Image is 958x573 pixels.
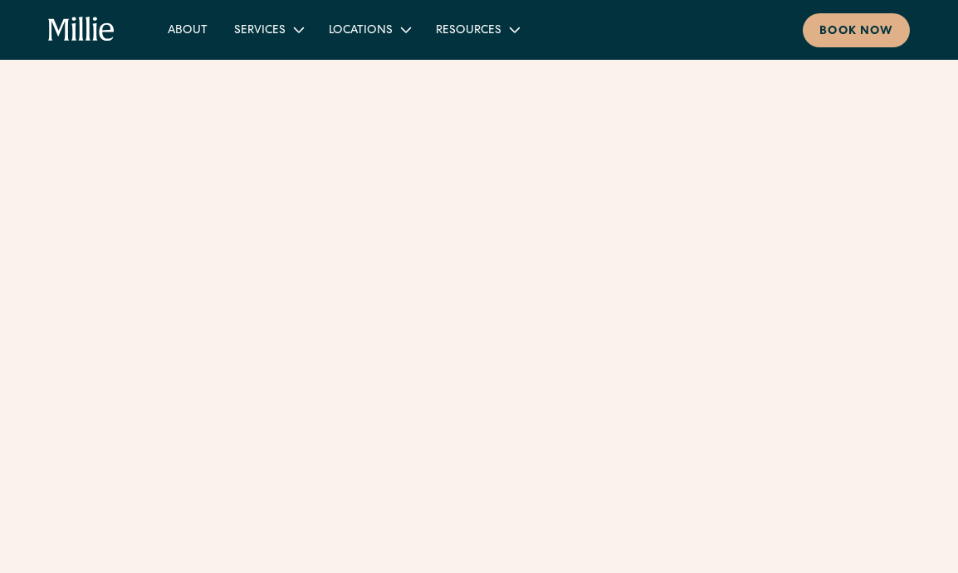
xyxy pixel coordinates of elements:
[819,23,893,41] div: Book now
[436,22,501,40] div: Resources
[423,16,531,43] div: Resources
[315,16,423,43] div: Locations
[48,17,115,43] a: home
[803,13,910,47] a: Book now
[234,22,286,40] div: Services
[221,16,315,43] div: Services
[154,16,221,43] a: About
[329,22,393,40] div: Locations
